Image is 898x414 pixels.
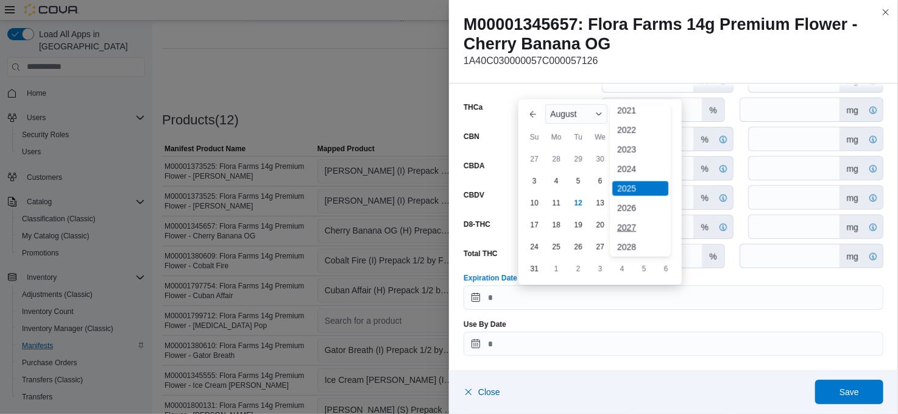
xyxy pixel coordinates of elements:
div: mg [840,244,866,268]
div: day-2 [568,259,588,279]
div: 2023 [612,142,668,157]
div: day-5 [568,171,588,191]
span: Save [840,386,859,398]
svg: External Cannabinoid [713,135,733,145]
div: day-1 [546,259,566,279]
div: % [693,186,715,209]
svg: External Cannabinoid [713,223,733,232]
div: Tu [568,127,588,147]
div: day-3 [525,171,544,191]
div: day-4 [612,259,632,279]
button: Close [464,380,500,404]
div: mg [840,215,866,238]
label: CBDA [464,161,485,171]
svg: External Cannabinoid [863,223,883,232]
button: Close this dialog [879,5,893,20]
div: % [702,244,724,268]
div: day-28 [546,149,566,169]
div: day-26 [568,237,588,257]
div: Su [525,127,544,147]
label: CBDV [464,190,484,200]
div: mg [840,98,866,121]
div: day-3 [590,259,610,279]
div: August, 2025 [523,148,677,280]
div: day-24 [525,237,544,257]
svg: External Cannabinoid [713,164,733,174]
span: Close [478,386,500,398]
label: Expiration Date [464,273,517,283]
div: 2027 [612,220,668,235]
div: day-19 [568,215,588,235]
div: Button. Open the month selector. August is currently selected. [545,104,607,124]
div: 2022 [612,123,668,137]
div: day-10 [525,193,544,213]
input: Press the down key to open a popover containing a calendar. [464,332,883,356]
svg: External Cannabinoid [863,135,883,145]
label: CBN [464,132,479,141]
label: D8-THC [464,219,490,229]
svg: External Cannabinoid [713,193,733,203]
div: day-18 [546,215,566,235]
h2: M00001345657: Flora Farms 14g Premium Flower - Cherry Banana OG [464,15,883,54]
div: day-31 [525,259,544,279]
div: Mo [546,127,566,147]
button: Save [815,380,883,404]
label: THCa [464,102,483,112]
div: day-27 [590,237,610,257]
div: % [702,98,724,121]
div: day-25 [546,237,566,257]
div: day-20 [590,215,610,235]
div: day-29 [568,149,588,169]
button: Previous Month [523,104,543,124]
input: Press the down key to enter a popover containing a calendar. Press the escape key to close the po... [464,285,883,310]
div: day-6 [590,171,610,191]
div: day-27 [525,149,544,169]
div: mg [840,157,866,180]
svg: External Cannabinoid [863,193,883,203]
svg: External Cannabinoid [863,105,883,115]
svg: External Cannabinoid [863,164,883,174]
svg: External Cannabinoid [863,252,883,262]
label: Use By Date [464,319,506,329]
div: day-17 [525,215,544,235]
div: day-5 [634,259,654,279]
div: 2025 [612,181,668,196]
div: day-13 [590,193,610,213]
div: 2021 [612,103,668,118]
div: We [590,127,610,147]
div: day-30 [590,149,610,169]
div: day-12 [568,193,588,213]
div: 2028 [612,240,668,254]
label: Total THC [464,249,498,259]
div: % [693,215,715,238]
div: day-6 [656,259,676,279]
div: % [693,157,715,180]
span: August [550,109,577,119]
div: day-4 [546,171,566,191]
div: % [693,127,715,151]
div: day-11 [546,193,566,213]
div: 2024 [612,162,668,176]
p: 1A40C030000057C000057126 [464,54,883,68]
div: 2026 [612,201,668,215]
div: mg [840,186,866,209]
div: mg [840,127,866,151]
